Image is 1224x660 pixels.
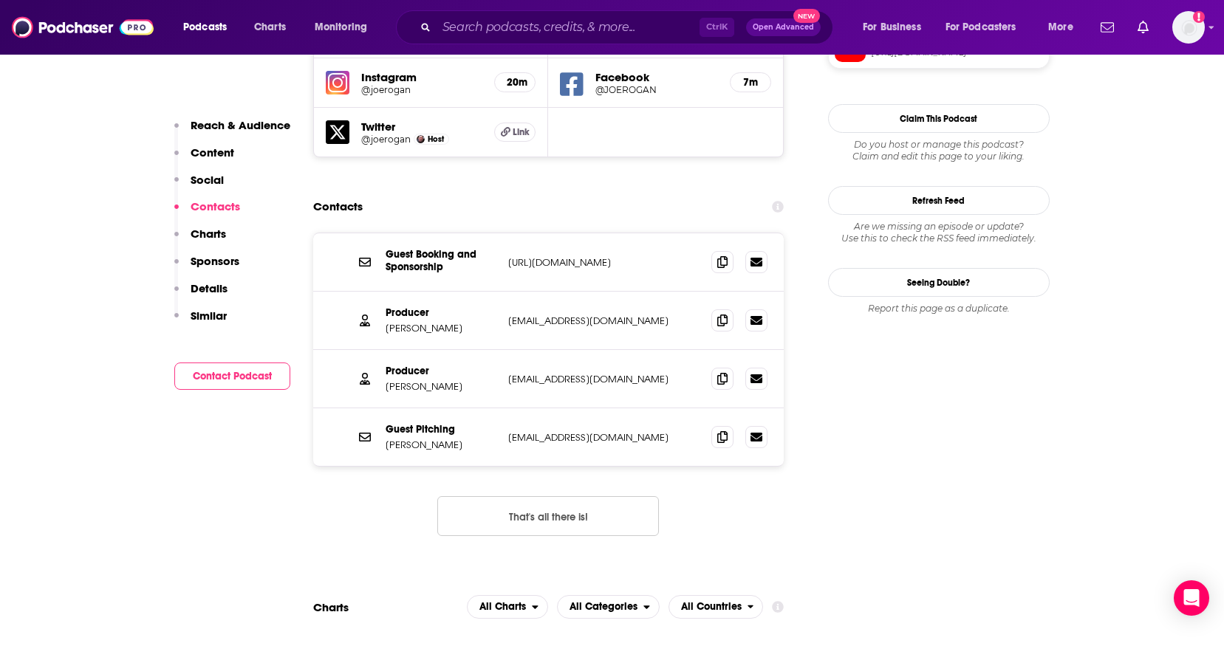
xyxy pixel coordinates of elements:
[361,84,483,95] a: @joerogan
[326,71,349,94] img: iconImage
[1095,15,1120,40] a: Show notifications dropdown
[437,16,700,39] input: Search podcasts, credits, & more...
[681,602,742,612] span: All Countries
[479,602,526,612] span: All Charts
[386,423,496,436] p: Guest Pitching
[386,322,496,334] p: [PERSON_NAME]
[313,193,363,221] h2: Contacts
[12,13,154,41] img: Podchaser - Follow, Share and Rate Podcasts
[746,18,821,36] button: Open AdvancedNew
[1132,15,1155,40] a: Show notifications dropdown
[1174,580,1209,616] div: Open Intercom Messenger
[1038,16,1092,39] button: open menu
[191,309,227,323] p: Similar
[557,595,660,619] h2: Categories
[191,254,239,268] p: Sponsors
[361,120,483,134] h5: Twitter
[191,118,290,132] p: Reach & Audience
[828,139,1050,162] div: Claim and edit this page to your liking.
[386,248,496,273] p: Guest Booking and Sponsorship
[669,595,764,619] button: open menu
[386,380,496,393] p: [PERSON_NAME]
[174,227,226,254] button: Charts
[508,256,700,269] p: [URL][DOMAIN_NAME]
[513,126,530,138] span: Link
[245,16,295,39] a: Charts
[386,306,496,319] p: Producer
[557,595,660,619] button: open menu
[669,595,764,619] h2: Countries
[428,134,444,144] span: Host
[174,173,224,200] button: Social
[254,17,286,38] span: Charts
[828,268,1050,297] a: Seeing Double?
[595,70,718,84] h5: Facebook
[828,221,1050,244] div: Are we missing an episode or update? Use this to check the RSS feed immediately.
[361,70,483,84] h5: Instagram
[793,9,820,23] span: New
[191,199,240,213] p: Contacts
[437,496,659,536] button: Nothing here.
[386,439,496,451] p: [PERSON_NAME]
[570,602,637,612] span: All Categories
[174,145,234,173] button: Content
[753,24,814,31] span: Open Advanced
[852,16,940,39] button: open menu
[174,199,240,227] button: Contacts
[863,17,921,38] span: For Business
[173,16,246,39] button: open menu
[828,303,1050,314] div: Report this page as a duplicate.
[191,227,226,241] p: Charts
[508,373,700,385] p: [EMAIL_ADDRESS][DOMAIN_NAME]
[183,17,227,38] span: Podcasts
[174,254,239,281] button: Sponsors
[508,431,700,444] p: [EMAIL_ADDRESS][DOMAIN_NAME]
[494,123,536,142] a: Link
[936,16,1038,39] button: open menu
[508,314,700,327] p: [EMAIL_ADDRESS][DOMAIN_NAME]
[1172,11,1205,44] button: Show profile menu
[386,365,496,377] p: Producer
[191,281,228,295] p: Details
[700,18,734,37] span: Ctrl K
[828,104,1050,133] button: Claim This Podcast
[174,118,290,145] button: Reach & Audience
[467,595,548,619] h2: Platforms
[410,10,847,44] div: Search podcasts, credits, & more...
[191,145,234,159] p: Content
[417,135,425,143] img: Joe Rogan
[1048,17,1073,38] span: More
[828,139,1050,151] span: Do you host or manage this podcast?
[1172,11,1205,44] span: Logged in as molly.burgoyne
[507,76,523,89] h5: 20m
[361,134,411,145] a: @joerogan
[304,16,386,39] button: open menu
[742,76,759,89] h5: 7m
[595,84,718,95] a: @JOEROGAN
[467,595,548,619] button: open menu
[828,186,1050,215] button: Refresh Feed
[174,362,290,390] button: Contact Podcast
[946,17,1016,38] span: For Podcasters
[315,17,367,38] span: Monitoring
[1172,11,1205,44] img: User Profile
[174,309,227,336] button: Similar
[1193,11,1205,23] svg: Add a profile image
[313,600,349,614] h2: Charts
[174,281,228,309] button: Details
[191,173,224,187] p: Social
